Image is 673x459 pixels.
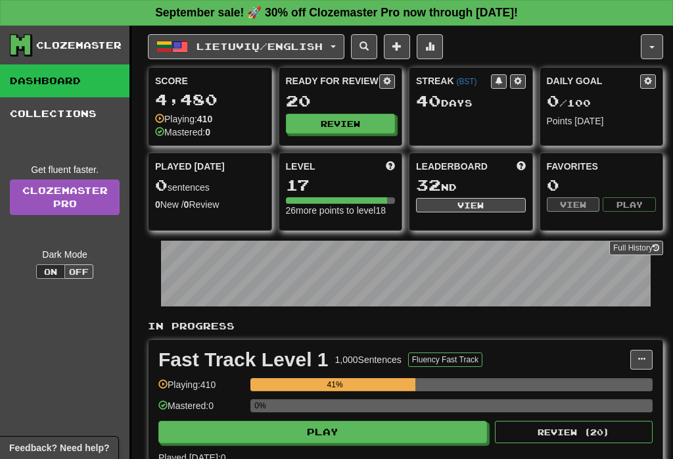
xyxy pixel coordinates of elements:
[205,127,210,137] strong: 0
[408,352,482,367] button: Fluency Fast Track
[197,41,323,52] span: Lietuvių / English
[148,320,663,333] p: In Progress
[155,91,265,108] div: 4,480
[158,399,244,421] div: Mastered: 0
[9,441,109,454] span: Open feedback widget
[155,112,212,126] div: Playing:
[10,248,120,261] div: Dark Mode
[416,93,526,110] div: Day s
[155,177,265,194] div: sentences
[547,97,591,109] span: / 100
[603,197,656,212] button: Play
[64,264,93,279] button: Off
[416,177,526,194] div: nd
[155,198,265,211] div: New / Review
[36,39,122,52] div: Clozemaster
[416,198,526,212] button: View
[609,241,663,255] button: Full History
[148,34,344,59] button: Lietuvių/English
[417,34,443,59] button: More stats
[286,177,396,193] div: 17
[416,91,441,110] span: 40
[517,160,526,173] span: This week in points, UTC
[286,114,396,133] button: Review
[197,114,212,124] strong: 410
[547,114,657,128] div: Points [DATE]
[286,204,396,217] div: 26 more points to level 18
[158,421,487,443] button: Play
[286,93,396,109] div: 20
[495,421,653,443] button: Review (20)
[547,74,641,89] div: Daily Goal
[254,378,415,391] div: 41%
[155,176,168,194] span: 0
[10,163,120,176] div: Get fluent faster.
[155,160,225,173] span: Played [DATE]
[547,160,657,173] div: Favorites
[351,34,377,59] button: Search sentences
[155,74,265,87] div: Score
[456,77,476,86] a: (BST)
[286,74,380,87] div: Ready for Review
[155,6,518,19] strong: September sale! 🚀 30% off Clozemaster Pro now through [DATE]!
[158,350,329,370] div: Fast Track Level 1
[335,353,402,366] div: 1,000 Sentences
[416,74,491,87] div: Streak
[547,91,559,110] span: 0
[416,176,441,194] span: 32
[155,126,210,139] div: Mastered:
[547,177,657,193] div: 0
[384,34,410,59] button: Add sentence to collection
[547,197,600,212] button: View
[10,180,120,215] a: ClozemasterPro
[158,378,244,400] div: Playing: 410
[155,199,160,210] strong: 0
[386,160,395,173] span: Score more points to level up
[286,160,315,173] span: Level
[184,199,189,210] strong: 0
[416,160,488,173] span: Leaderboard
[36,264,65,279] button: On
